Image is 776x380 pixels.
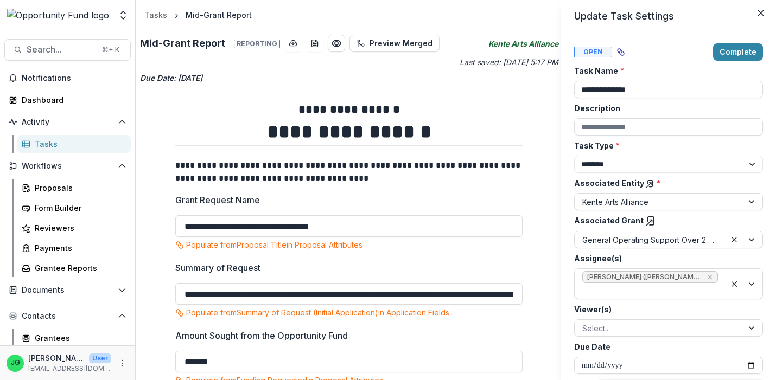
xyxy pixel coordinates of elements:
[587,273,702,281] span: [PERSON_NAME] ([PERSON_NAME][EMAIL_ADDRESS][DOMAIN_NAME])
[574,341,756,352] label: Due Date
[612,43,629,61] button: View dependent tasks
[728,233,741,246] div: Clear selected options
[574,140,756,151] label: Task Type
[752,4,769,22] button: Close
[574,65,756,76] label: Task Name
[574,47,612,57] span: Open
[574,177,756,189] label: Associated Entity
[574,102,756,114] label: Description
[574,215,756,227] label: Associated Grant
[728,278,741,291] div: Clear selected options
[574,253,756,264] label: Assignee(s)
[713,43,763,61] button: Complete
[574,304,756,315] label: Viewer(s)
[705,272,714,282] div: Remove Gail Austin (gail@kentearts.org)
